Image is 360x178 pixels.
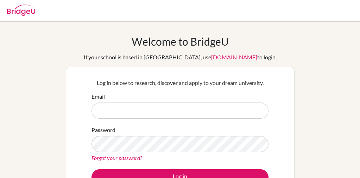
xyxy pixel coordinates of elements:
img: Bridge-U [7,5,35,16]
a: Forgot your password? [91,154,142,161]
p: Log in below to research, discover and apply to your dream university. [91,79,269,87]
h1: Welcome to BridgeU [132,35,229,48]
div: If your school is based in [GEOGRAPHIC_DATA], use to login. [84,53,277,61]
label: Password [91,126,115,134]
label: Email [91,92,105,101]
a: [DOMAIN_NAME] [211,54,257,60]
